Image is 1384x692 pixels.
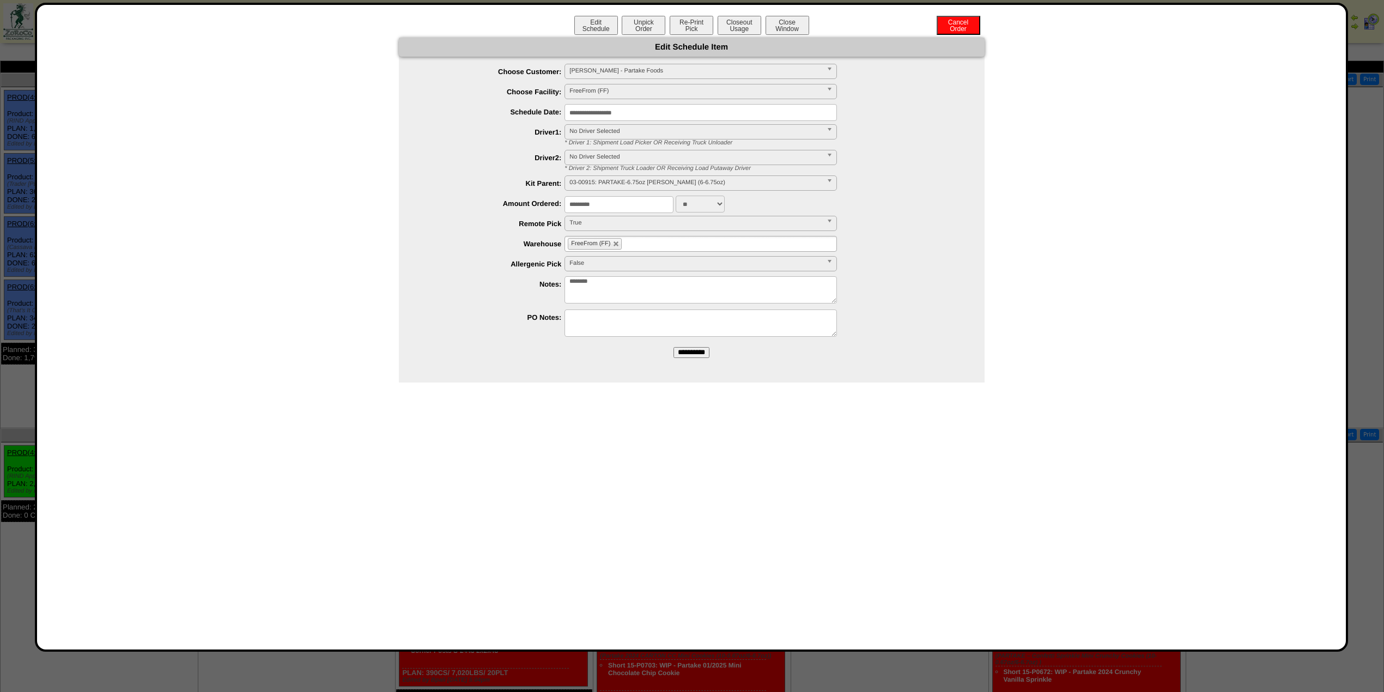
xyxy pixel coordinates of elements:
label: Notes: [421,280,565,288]
span: True [569,216,822,229]
label: Warehouse [421,240,565,248]
span: 03-00915: PARTAKE-6.75oz [PERSON_NAME] (6-6.75oz) [569,176,822,189]
div: * Driver 2: Shipment Truck Loader OR Receiving Load Putaway Driver [557,165,985,172]
label: PO Notes: [421,313,565,321]
span: [PERSON_NAME] - Partake Foods [569,64,822,77]
span: No Driver Selected [569,125,822,138]
span: FreeFrom (FF) [569,84,822,98]
button: CancelOrder [937,16,980,35]
div: * Driver 1: Shipment Load Picker OR Receiving Truck Unloader [557,139,985,146]
label: Kit Parent: [421,179,565,187]
label: Driver2: [421,154,565,162]
button: Re-PrintPick [670,16,713,35]
label: Choose Customer: [421,68,565,76]
a: CloseWindow [764,25,810,33]
label: Driver1: [421,128,565,136]
label: Amount Ordered: [421,199,565,208]
label: Remote Pick [421,220,565,228]
label: Allergenic Pick [421,260,565,268]
div: Edit Schedule Item [399,38,985,57]
span: FreeFrom (FF) [571,240,610,247]
span: No Driver Selected [569,150,822,163]
button: CloseoutUsage [718,16,761,35]
button: EditSchedule [574,16,618,35]
label: Choose Facility: [421,88,565,96]
button: UnpickOrder [622,16,665,35]
span: False [569,257,822,270]
label: Schedule Date: [421,108,565,116]
button: CloseWindow [766,16,809,35]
